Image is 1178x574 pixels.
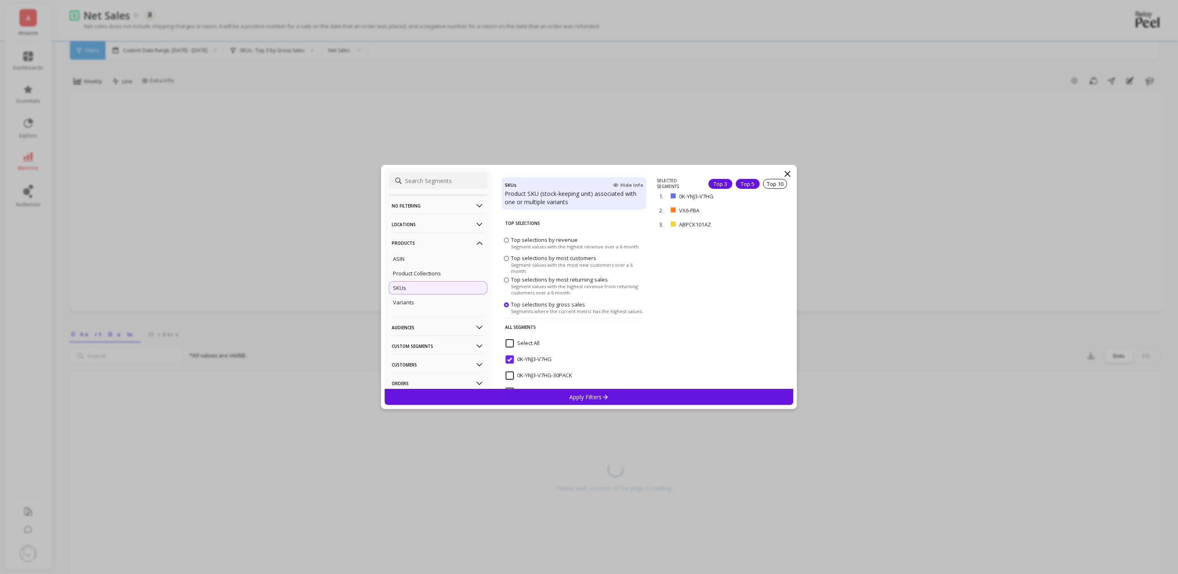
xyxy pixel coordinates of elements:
[511,283,644,296] span: Segment values with the highest revenue from returning customers over a 6 month.
[392,373,484,394] p: Orders
[505,318,643,336] p: All Segments
[392,317,484,338] p: Audiences
[511,308,643,314] span: Segments where the current metric has the highest values.
[392,195,484,216] p: No filtering
[657,178,699,189] p: SELECTED SEGMENTS
[511,301,585,308] span: Top selections by gross sales
[511,244,640,250] span: Segment values with the highest revenue over a 6 month.
[389,172,487,189] input: Search Segments
[505,190,643,206] p: Product SKU (stock-keeping unit) associated with one or multiple variants
[506,371,572,380] span: 0K-YNJ3-V7HG-30PACK
[393,284,407,292] p: SKUs
[393,299,414,306] p: Variants
[613,182,643,188] span: Hide Info
[506,339,540,347] span: Select All
[659,221,667,228] p: 3.
[392,214,484,235] p: Locations
[736,179,760,189] div: Top 5
[506,355,552,364] span: 0K-YNJ3-V7HG
[511,262,644,274] span: Segment values with the most new customers over a 6 month.
[392,335,484,357] p: Custom Segments
[505,181,517,190] h4: SKUs
[679,221,749,228] p: ABPCK101AZ
[763,179,787,189] div: Top 10
[393,255,405,263] p: ASIN
[679,207,744,214] p: VX6-FBA
[659,207,667,214] p: 2.
[511,254,596,262] span: Top selections by most customers
[511,236,578,244] span: Top selections by revenue
[392,232,484,253] p: Products
[679,193,751,200] p: 0K-YNJ3-V7HG
[569,393,609,401] p: Apply Filters
[506,388,583,396] span: 0K-YNJ3-V7HG-30PACK-FBA
[392,354,484,375] p: Customers
[708,179,732,189] div: Top 3
[511,276,608,283] span: Top selections by most returning sales
[659,193,667,200] p: 1.
[505,215,643,232] p: Top Selections
[393,270,441,277] p: Product Collections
